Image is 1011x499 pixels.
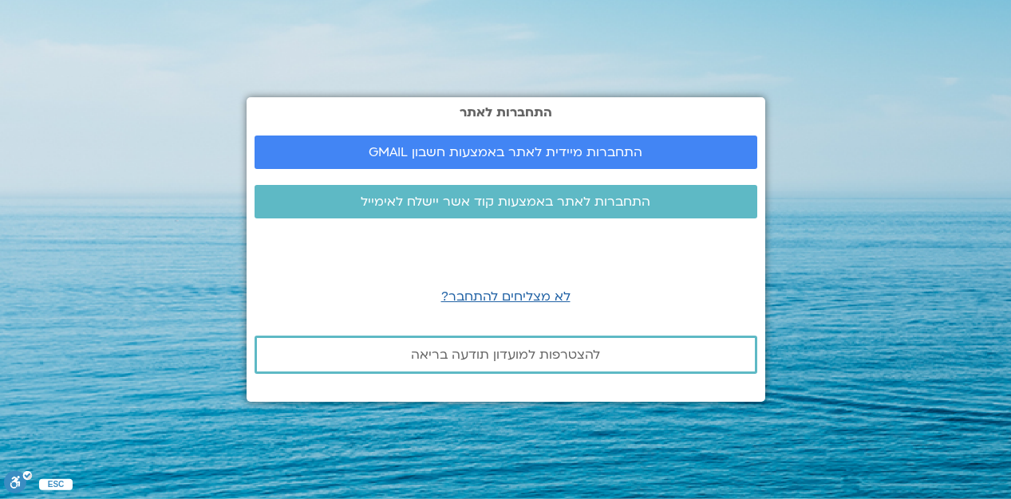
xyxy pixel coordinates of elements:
a: התחברות לאתר באמצעות קוד אשר יישלח לאימייל [255,185,757,218]
a: להצטרפות למועדון תודעה בריאה [255,336,757,374]
h2: התחברות לאתר [255,105,757,120]
a: התחברות מיידית לאתר באמצעות חשבון GMAIL [255,136,757,169]
span: התחברות מיידית לאתר באמצעות חשבון GMAIL [369,145,642,159]
a: לא מצליחים להתחבר? [441,288,571,305]
span: התחברות לאתר באמצעות קוד אשר יישלח לאימייל [361,194,650,209]
span: להצטרפות למועדון תודעה בריאה [411,348,600,362]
